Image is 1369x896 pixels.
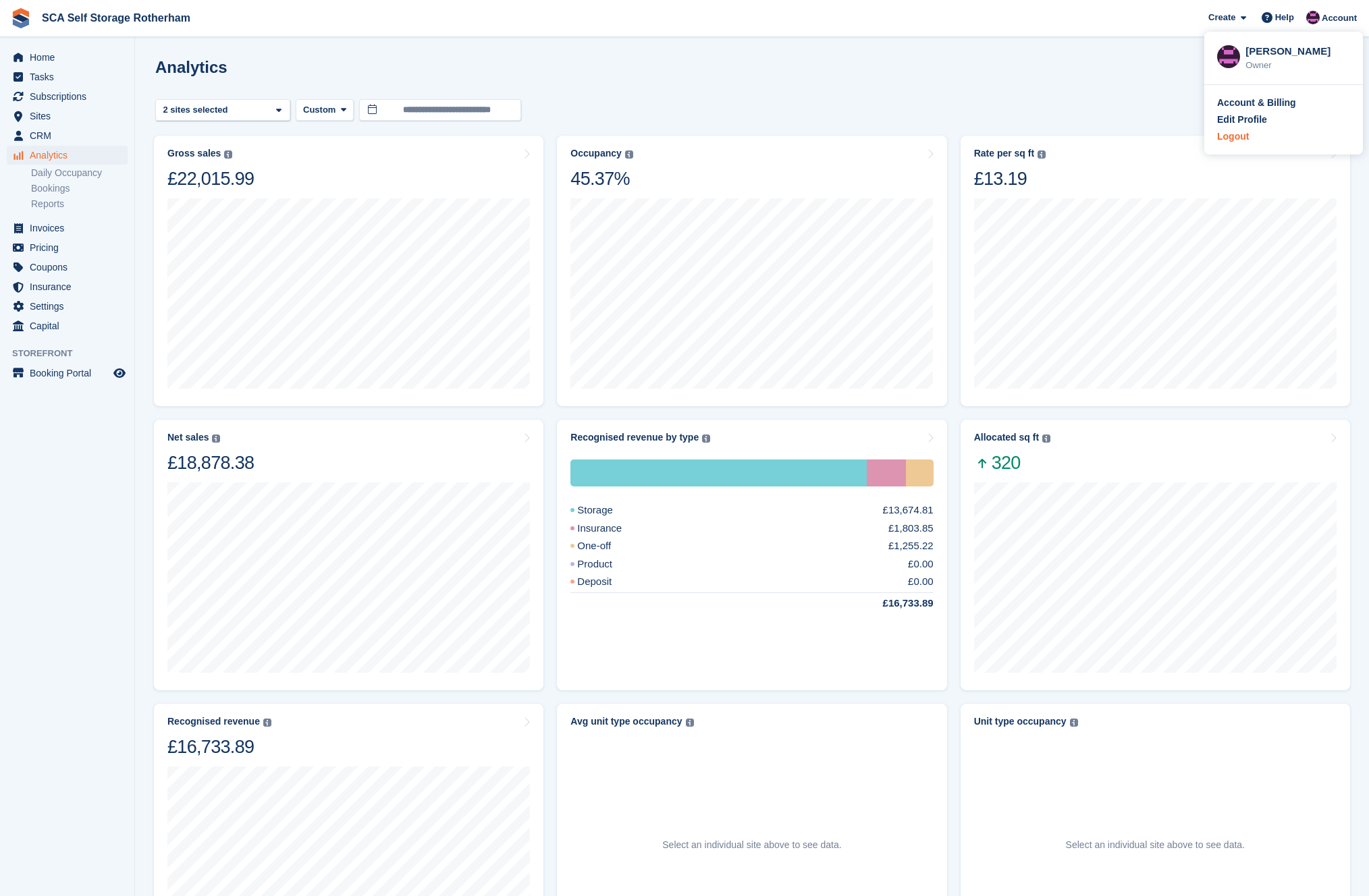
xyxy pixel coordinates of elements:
span: Booking Portal [30,364,111,383]
a: menu [7,238,128,257]
div: £1,803.85 [888,521,934,536]
a: menu [7,364,128,383]
div: Account & Billing [1217,96,1296,110]
div: Recognised revenue by type [570,432,699,443]
span: Custom [303,103,335,117]
div: Insurance [570,521,654,536]
span: Tasks [30,67,111,86]
div: [PERSON_NAME] [1245,44,1350,56]
div: Unit type occupancy [974,716,1067,727]
a: menu [7,48,128,67]
div: £1,255.22 [888,538,934,554]
a: menu [7,67,128,86]
a: menu [7,126,128,145]
img: icon-info-grey-7440780725fd019a000dd9b08b2336e03edf1995a4989e88bcd33f0948082b44.svg [224,150,232,159]
div: 2 sites selected [161,103,233,117]
span: Analytics [30,146,111,165]
span: Create [1208,11,1235,24]
a: SCA Self Storage Rotherham [36,7,196,29]
a: Bookings [31,182,128,195]
a: menu [7,219,128,237]
div: Allocated sq ft [974,432,1039,443]
a: Daily Occupancy [31,167,128,179]
div: £0.00 [908,557,934,572]
a: Preview store [111,365,128,381]
h2: Analytics [155,58,227,76]
a: Logout [1217,130,1350,144]
img: icon-info-grey-7440780725fd019a000dd9b08b2336e03edf1995a4989e88bcd33f0948082b44.svg [263,719,271,727]
span: Home [30,48,111,67]
a: menu [7,146,128,165]
img: icon-info-grey-7440780725fd019a000dd9b08b2336e03edf1995a4989e88bcd33f0948082b44.svg [1070,719,1078,727]
span: Account [1322,11,1357,25]
div: Storage [570,503,645,518]
a: Reports [31,198,128,211]
div: £16,733.89 [167,735,271,758]
a: Account & Billing [1217,96,1350,110]
a: menu [7,316,128,335]
div: Gross sales [167,148,221,159]
span: Capital [30,316,111,335]
div: One-off [906,459,933,486]
span: Sites [30,107,111,125]
div: Insurance [867,459,906,486]
span: Help [1275,11,1294,24]
p: Select an individual site above to see data. [662,838,841,852]
span: Insurance [30,277,111,296]
div: Net sales [167,432,209,443]
img: icon-info-grey-7440780725fd019a000dd9b08b2336e03edf1995a4989e88bcd33f0948082b44.svg [212,435,220,443]
div: Avg unit type occupancy [570,716,682,727]
span: Settings [30,297,111,316]
p: Select an individual site above to see data. [1066,838,1245,852]
img: icon-info-grey-7440780725fd019a000dd9b08b2336e03edf1995a4989e88bcd33f0948082b44.svg [1038,150,1046,159]
div: Occupancy [570,148,621,159]
img: Dale Chapman [1306,11,1320,24]
img: icon-info-grey-7440780725fd019a000dd9b08b2336e03edf1995a4989e88bcd33f0948082b44.svg [1042,435,1050,443]
div: £18,878.38 [167,451,254,474]
span: Pricing [30,238,111,257]
img: icon-info-grey-7440780725fd019a000dd9b08b2336e03edf1995a4989e88bcd33f0948082b44.svg [625,150,633,159]
a: menu [7,297,128,316]
div: Recognised revenue [167,716,260,727]
div: £13.19 [974,167,1046,190]
img: stora-icon-8386f47178a22dfd0bd8f6a31ec36ba5ce8667c1dd55bd0f319d3a0aa187defe.svg [11,8,31,28]
a: menu [7,107,128,125]
img: icon-info-grey-7440780725fd019a000dd9b08b2336e03edf1995a4989e88bcd33f0948082b44.svg [686,719,694,727]
div: Storage [570,459,867,486]
a: menu [7,87,128,106]
img: icon-info-grey-7440780725fd019a000dd9b08b2336e03edf1995a4989e88bcd33f0948082b44.svg [702,435,710,443]
span: Storefront [12,347,134,360]
div: £13,674.81 [883,503,934,518]
img: Dale Chapman [1217,45,1240,68]
a: Edit Profile [1217,113,1350,127]
div: Product [570,557,645,572]
div: Rate per sq ft [974,148,1034,159]
span: 320 [974,451,1050,474]
span: CRM [30,126,111,145]
span: Invoices [30,219,111,237]
div: Logout [1217,130,1249,144]
button: Custom [296,99,354,121]
div: 45.37% [570,167,633,190]
div: Edit Profile [1217,113,1267,127]
a: menu [7,258,128,277]
div: One-off [570,538,643,554]
div: £22,015.99 [167,167,254,190]
span: Subscriptions [30,87,111,106]
span: Coupons [30,258,111,277]
div: £16,733.89 [851,596,934,611]
div: Owner [1245,59,1350,72]
div: Deposit [570,574,644,590]
a: menu [7,277,128,296]
div: £0.00 [908,574,934,590]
